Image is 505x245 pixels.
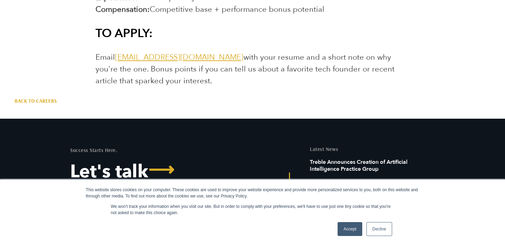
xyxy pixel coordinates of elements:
[96,52,395,86] span: Email with your resume and a short note on why you're the one. Bonus points if you can tell us ab...
[96,25,152,41] b: TO APPLY:
[148,161,174,179] span: ⟶
[310,159,435,240] a: Read this article
[310,178,435,240] p: San Francisco-based VP [PERSON_NAME] appointed practice group lead Treble has an 11-year history ...
[70,147,117,153] mark: Success Starts Here.
[150,4,324,15] span: Competitive base + performance bonus potential
[310,146,435,152] h5: Latest News
[96,4,150,15] b: Compensation:
[115,52,243,62] a: [EMAIL_ADDRESS][DOMAIN_NAME]
[15,98,57,104] a: Back to Careers
[338,222,362,236] a: Accept
[111,203,394,216] p: We won't track your information when you visit our site. But in order to comply with your prefere...
[310,159,435,178] h6: Treble Announces Creation of Artificial Intelligence Practice Group
[70,163,247,181] a: Let's Talk
[366,222,392,236] a: Decline
[86,187,419,199] div: This website stores cookies on your computer. These cookies are used to improve your website expe...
